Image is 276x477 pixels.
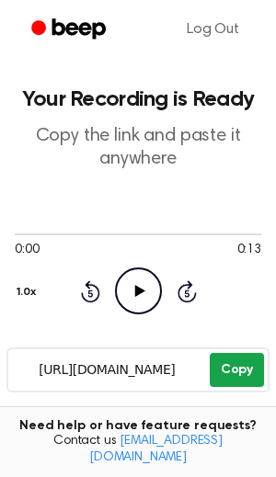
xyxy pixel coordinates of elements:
h1: Your Recording is Ready [15,88,261,110]
span: Contact us [11,434,265,466]
button: Copy [210,353,264,387]
p: Copy the link and paste it anywhere [15,125,261,171]
a: [EMAIL_ADDRESS][DOMAIN_NAME] [89,435,223,464]
span: 0:13 [237,241,261,260]
span: 0:00 [15,241,39,260]
a: Log Out [168,7,258,51]
button: 1.0x [15,277,42,308]
a: Beep [18,12,122,48]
